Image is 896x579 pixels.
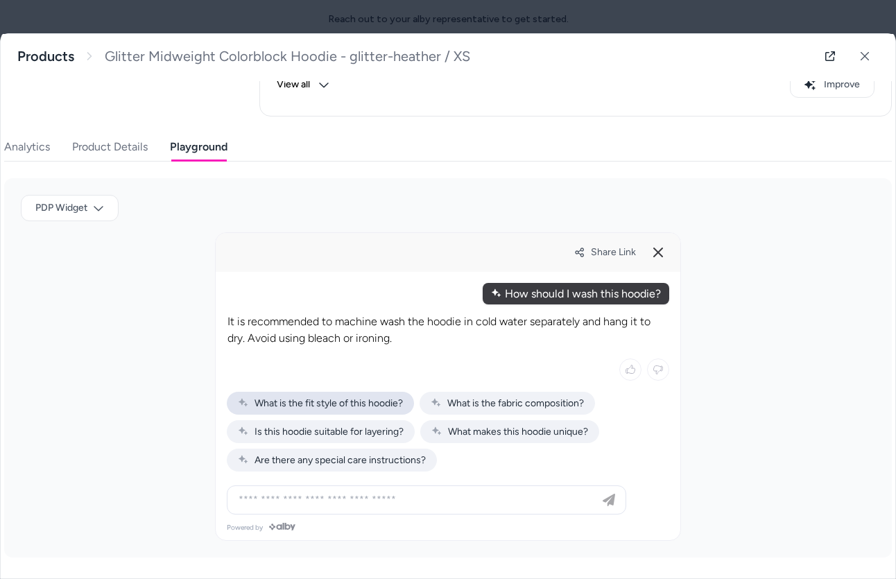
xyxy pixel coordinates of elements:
[72,133,148,161] button: Product Details
[105,48,470,65] span: Glitter Midweight Colorblock Hoodie - glitter-heather / XS
[4,133,50,161] button: Analytics
[790,71,875,98] button: Improve
[35,201,87,215] span: PDP Widget
[277,71,329,98] button: View all
[17,48,74,65] a: Products
[21,195,119,221] button: PDP Widget
[170,133,227,161] button: Playground
[17,48,470,65] nav: breadcrumb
